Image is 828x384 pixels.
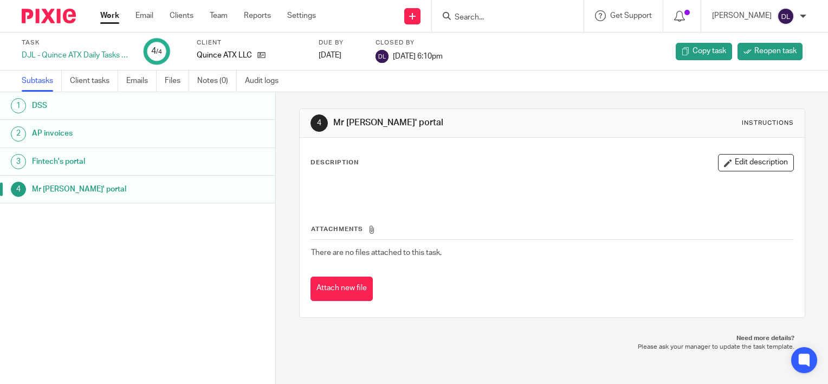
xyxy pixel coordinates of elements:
[156,49,162,55] small: /4
[738,43,803,60] a: Reopen task
[454,13,551,23] input: Search
[135,10,153,21] a: Email
[310,158,359,167] p: Description
[742,119,794,127] div: Instructions
[244,10,271,21] a: Reports
[245,71,287,92] a: Audit logs
[100,10,119,21] a: Work
[319,39,362,47] label: Due by
[287,10,316,21] a: Settings
[32,153,187,170] h1: Fintech's portal
[22,39,130,47] label: Task
[165,71,189,92] a: Files
[393,52,443,60] span: [DATE] 6:10pm
[197,71,237,92] a: Notes (0)
[333,117,575,129] h1: Mr [PERSON_NAME]' portal
[610,12,652,20] span: Get Support
[311,226,363,232] span: Attachments
[22,9,76,23] img: Pixie
[197,50,252,61] p: Quince ATX LLC
[22,50,130,61] div: DJL - Quince ATX Daily Tasks - [DATE]
[70,71,118,92] a: Client tasks
[126,71,157,92] a: Emails
[310,277,373,301] button: Attach new file
[693,46,726,56] span: Copy task
[319,50,362,61] div: [DATE]
[32,181,187,197] h1: Mr [PERSON_NAME]' portal
[777,8,794,25] img: svg%3E
[210,10,228,21] a: Team
[310,343,794,351] p: Please ask your manager to update the task template.
[676,43,732,60] a: Copy task
[718,154,794,171] button: Edit description
[22,71,62,92] a: Subtasks
[376,39,443,47] label: Closed by
[151,45,162,57] div: 4
[32,125,187,142] h1: AP invoices
[170,10,193,21] a: Clients
[311,249,442,257] span: There are no files attached to this task.
[11,98,26,113] div: 1
[310,334,794,343] p: Need more details?
[197,39,305,47] label: Client
[11,154,26,169] div: 3
[376,50,389,63] img: svg%3E
[32,98,187,114] h1: DSS
[754,46,797,56] span: Reopen task
[11,126,26,142] div: 2
[11,182,26,197] div: 4
[712,10,772,21] p: [PERSON_NAME]
[310,114,328,132] div: 4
